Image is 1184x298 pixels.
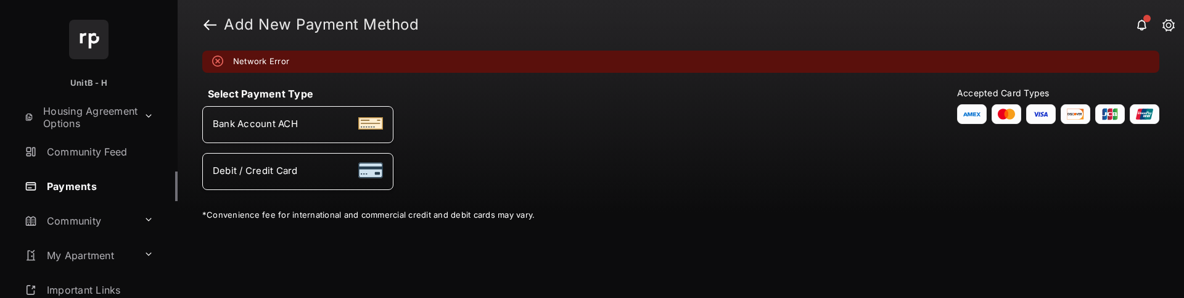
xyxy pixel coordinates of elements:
[233,56,289,68] em: Network Error
[957,88,1054,98] span: Accepted Card Types
[20,206,139,236] a: Community
[224,17,419,32] strong: Add New Payment Method
[70,77,107,89] p: UnitB - H
[202,88,824,100] h4: Select Payment Type
[213,118,298,130] span: Bank Account ACH
[20,241,139,270] a: My Apartment
[20,137,178,167] a: Community Feed
[213,165,298,176] span: Debit / Credit Card
[69,20,109,59] img: svg+xml;base64,PHN2ZyB4bWxucz0iaHR0cDovL3d3dy53My5vcmcvMjAwMC9zdmciIHdpZHRoPSI2NCIgaGVpZ2h0PSI2NC...
[20,102,139,132] a: Housing Agreement Options
[20,172,178,201] a: Payments
[202,210,1159,222] div: * Convenience fee for international and commercial credit and debit cards may vary.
